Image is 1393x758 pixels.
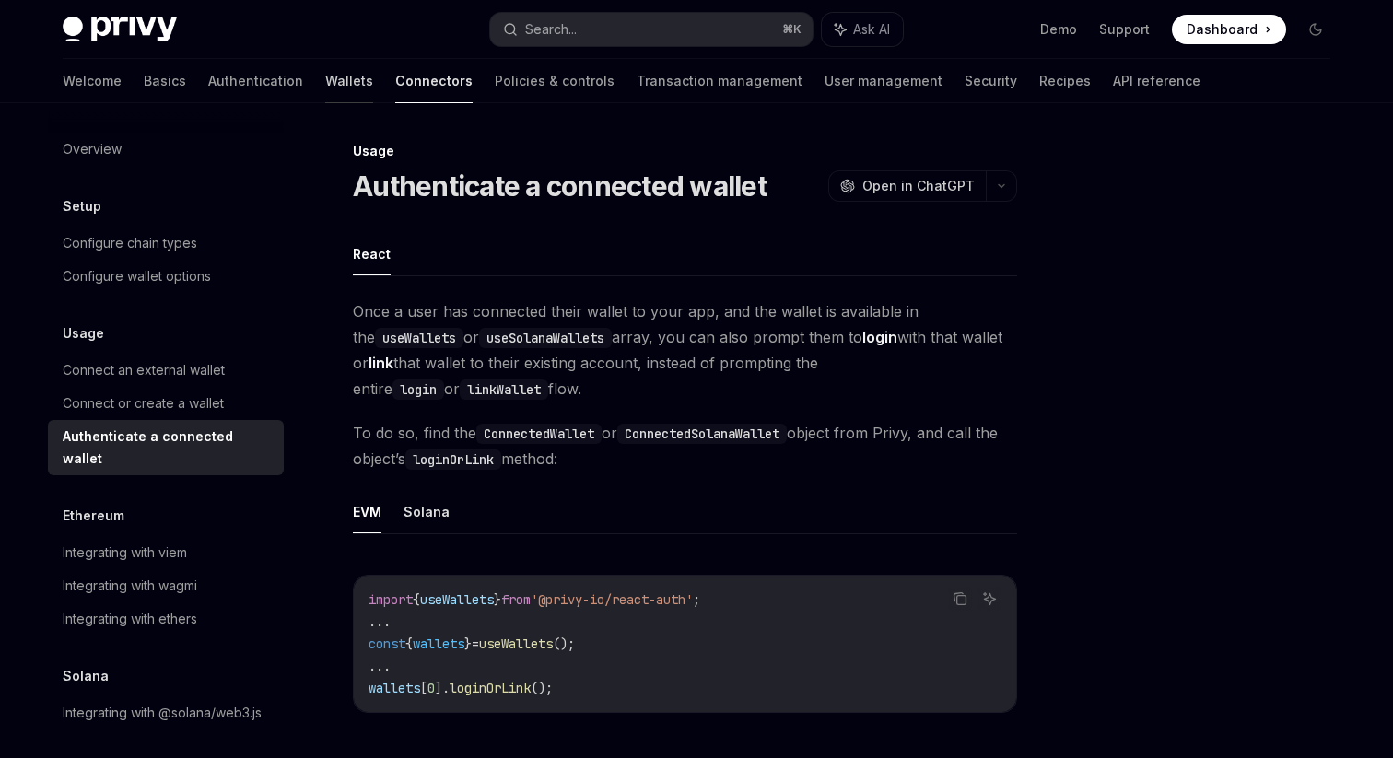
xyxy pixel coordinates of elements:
span: ]. [435,680,450,696]
span: { [413,591,420,608]
span: (); [553,636,575,652]
div: Configure chain types [63,232,197,254]
a: Basics [144,59,186,103]
a: Integrating with @solana/web3.js [48,696,284,729]
img: dark logo [63,17,177,42]
span: { [405,636,413,652]
span: 0 [427,680,435,696]
h5: Ethereum [63,505,124,527]
span: (); [531,680,553,696]
a: Integrating with wagmi [48,569,284,602]
code: linkWallet [460,379,548,400]
span: To do so, find the or object from Privy, and call the object’s method: [353,420,1017,472]
div: Search... [525,18,577,41]
h5: Setup [63,195,101,217]
span: useWallets [479,636,553,652]
span: ... [369,613,391,630]
div: Authenticate a connected wallet [63,426,273,470]
span: useWallets [420,591,494,608]
span: ; [693,591,700,608]
span: [ [420,680,427,696]
span: const [369,636,405,652]
div: Overview [63,138,122,160]
code: ConnectedWallet [476,424,602,444]
span: Ask AI [853,20,890,39]
strong: link [369,354,393,372]
span: Open in ChatGPT [862,177,975,195]
div: Integrating with wagmi [63,575,197,597]
span: wallets [413,636,464,652]
div: Integrating with ethers [63,608,197,630]
span: ... [369,658,391,674]
a: Welcome [63,59,122,103]
a: Integrating with ethers [48,602,284,636]
span: from [501,591,531,608]
a: Connectors [395,59,473,103]
button: Solana [404,490,450,533]
code: useWallets [375,328,463,348]
span: ⌘ K [782,22,802,37]
a: Policies & controls [495,59,615,103]
div: Integrating with @solana/web3.js [63,702,262,724]
span: } [464,636,472,652]
a: Authenticate a connected wallet [48,420,284,475]
strong: login [862,328,897,346]
button: Copy the contents from the code block [948,587,972,611]
a: User management [825,59,942,103]
span: } [494,591,501,608]
button: Open in ChatGPT [828,170,986,202]
code: login [392,379,444,400]
a: Configure chain types [48,227,284,260]
code: useSolanaWallets [479,328,612,348]
a: Support [1099,20,1150,39]
div: Connect or create a wallet [63,392,224,414]
span: '@privy-io/react-auth' [531,591,693,608]
h5: Solana [63,665,109,687]
h1: Authenticate a connected wallet [353,169,767,203]
a: API reference [1113,59,1200,103]
div: Integrating with viem [63,542,187,564]
span: = [472,636,479,652]
h5: Usage [63,322,104,344]
a: Transaction management [637,59,802,103]
div: Connect an external wallet [63,359,225,381]
a: Recipes [1039,59,1091,103]
span: loginOrLink [450,680,531,696]
span: Dashboard [1187,20,1258,39]
button: Search...⌘K [490,13,813,46]
code: ConnectedSolanaWallet [617,424,787,444]
a: Wallets [325,59,373,103]
a: Overview [48,133,284,166]
a: Configure wallet options [48,260,284,293]
button: Toggle dark mode [1301,15,1330,44]
a: Demo [1040,20,1077,39]
a: Dashboard [1172,15,1286,44]
a: Connect an external wallet [48,354,284,387]
button: Ask AI [822,13,903,46]
div: Usage [353,142,1017,160]
a: Security [965,59,1017,103]
span: wallets [369,680,420,696]
span: import [369,591,413,608]
a: Integrating with viem [48,536,284,569]
button: React [353,232,391,275]
a: Authentication [208,59,303,103]
a: Connect or create a wallet [48,387,284,420]
button: Ask AI [977,587,1001,611]
button: EVM [353,490,381,533]
div: Configure wallet options [63,265,211,287]
span: Once a user has connected their wallet to your app, and the wallet is available in the or array, ... [353,298,1017,402]
code: loginOrLink [405,449,501,470]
